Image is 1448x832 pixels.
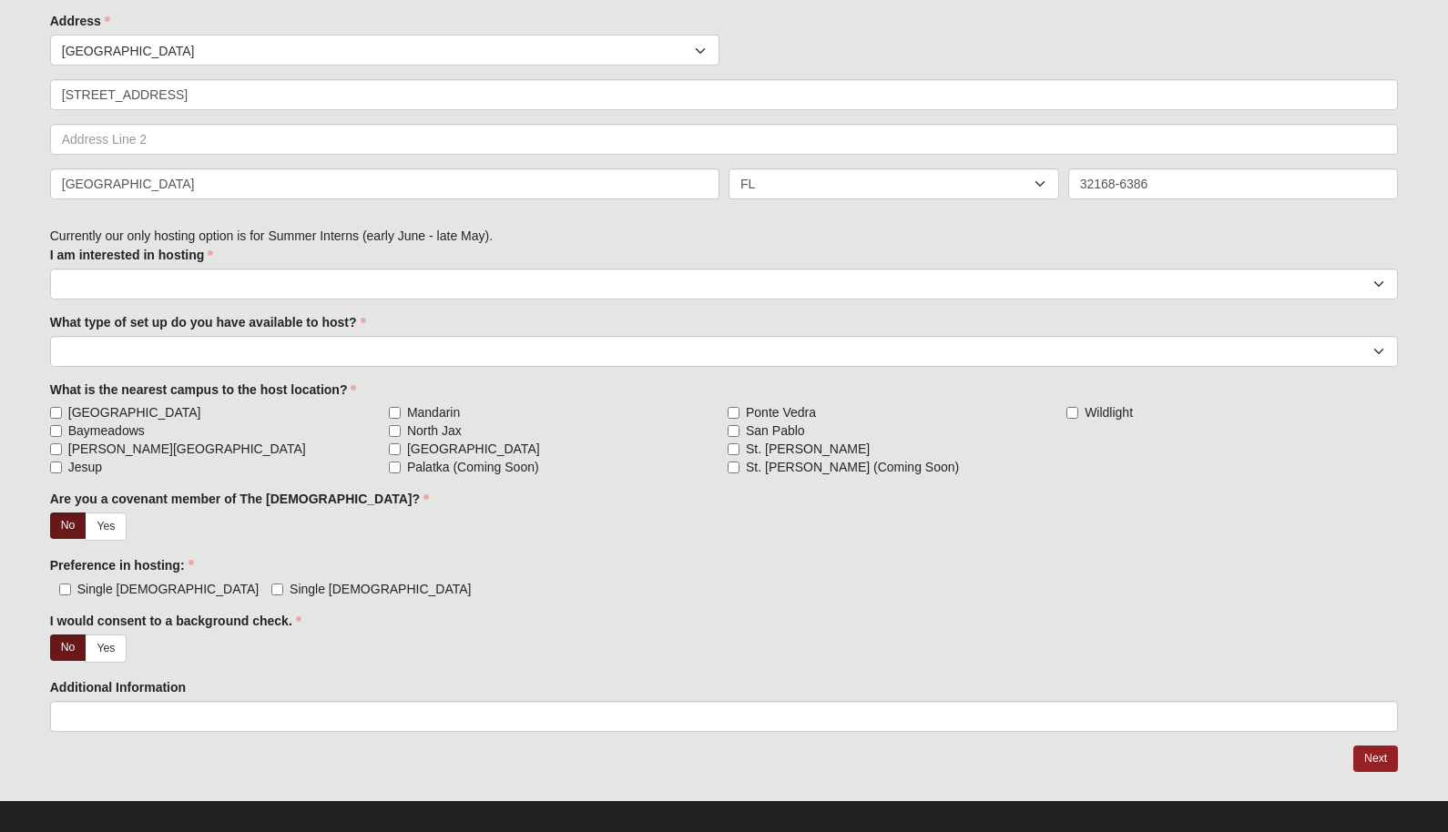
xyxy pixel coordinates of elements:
input: Ponte Vedra [728,407,739,419]
span: Palatka (Coming Soon) [407,458,539,476]
span: [GEOGRAPHIC_DATA] [68,403,201,421]
input: St. [PERSON_NAME] [728,443,739,455]
input: Zip [1068,168,1399,199]
input: Mandarin [389,407,401,419]
span: Baymeadows [68,421,145,440]
span: [GEOGRAPHIC_DATA] [407,440,540,458]
input: North Jax [389,425,401,437]
input: Palatka (Coming Soon) [389,462,401,473]
span: [GEOGRAPHIC_DATA] [62,36,695,66]
input: San Pablo [728,425,739,437]
input: Jesup [50,462,62,473]
label: What type of set up do you have available to host? [50,313,366,331]
label: Preference in hosting: [50,556,194,574]
input: Address Line 1 [50,79,1399,110]
span: Single [DEMOGRAPHIC_DATA] [290,582,471,596]
input: Address Line 2 [50,124,1399,155]
span: St. [PERSON_NAME] (Coming Soon) [746,458,959,476]
label: I would consent to a background check. [50,612,301,630]
span: Mandarin [407,403,460,421]
span: San Pablo [746,421,805,440]
span: Jesup [68,458,102,476]
span: Ponte Vedra [746,403,816,421]
label: What is the nearest campus to the host location? [50,380,357,399]
a: Next [1353,746,1398,772]
a: No [50,512,87,539]
input: Single [DEMOGRAPHIC_DATA] [271,583,283,595]
span: Wildlight [1085,403,1133,421]
input: [GEOGRAPHIC_DATA] [50,407,62,419]
label: Address [50,12,110,30]
label: Additional Information [50,678,186,696]
label: Are you a covenant member of The [DEMOGRAPHIC_DATA]? [50,490,429,508]
span: St. [PERSON_NAME] [746,440,870,458]
input: St. [PERSON_NAME] (Coming Soon) [728,462,739,473]
a: No [50,634,87,661]
input: City [50,168,719,199]
input: [GEOGRAPHIC_DATA] [389,443,401,455]
span: [PERSON_NAME][GEOGRAPHIC_DATA] [68,440,306,458]
input: [PERSON_NAME][GEOGRAPHIC_DATA] [50,443,62,455]
label: I am interested in hosting [50,246,214,264]
span: North Jax [407,421,462,440]
input: Baymeadows [50,425,62,437]
input: Single [DEMOGRAPHIC_DATA] [59,583,71,595]
input: Wildlight [1066,407,1078,419]
a: Yes [85,634,127,663]
a: Yes [85,512,127,541]
span: Single [DEMOGRAPHIC_DATA] [77,582,259,596]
